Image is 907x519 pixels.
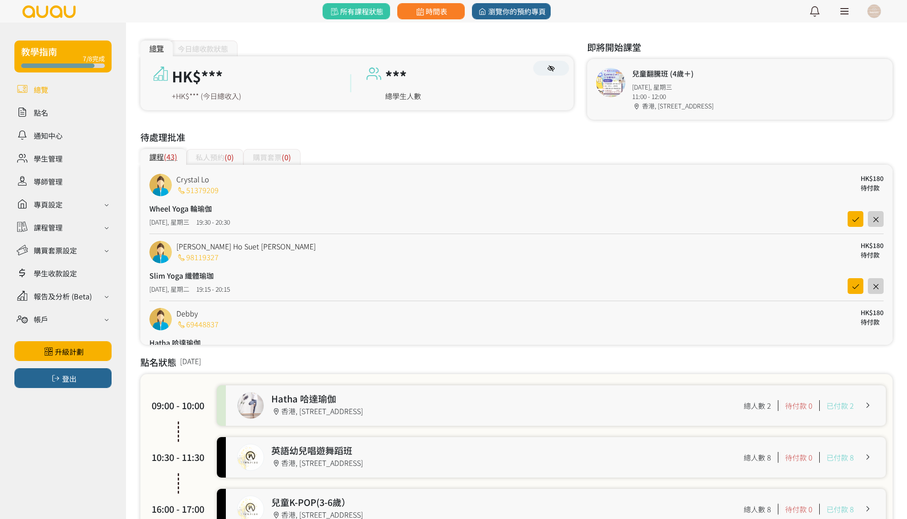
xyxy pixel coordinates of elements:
[477,6,546,17] span: 瀏覽你的預約專頁
[149,284,189,294] div: [DATE], 星期二
[152,502,206,516] div: 16:00 - 17:00
[14,368,112,388] button: 登出
[140,131,893,144] h3: 待處理批准
[201,90,241,101] span: (今日總收入)
[225,152,234,162] span: (0)
[34,245,77,256] div: 購買套票設定
[149,217,189,227] div: [DATE], 星期三
[397,3,465,19] a: 時間表
[642,101,714,110] span: 香港, [STREET_ADDRESS]
[323,3,390,19] a: 所有課程狀態
[34,314,48,325] div: 帳戶
[22,5,76,18] img: logo.svg
[861,317,884,327] div: 待付款
[140,41,173,56] div: 總覽
[176,319,219,329] a: 69448837
[861,308,884,317] div: HK$180
[34,222,63,233] div: 課程管理
[149,270,237,281] h4: Slim Yoga 纖體瑜珈
[34,291,92,302] div: 報告及分析 (Beta)
[149,203,237,214] h4: Wheel Yoga 輪瑜伽
[196,217,230,227] div: 19:30 - 20:30
[282,152,291,162] span: (0)
[14,341,112,361] a: 升級計劃
[861,241,884,250] div: HK$180
[414,6,447,17] span: 時間表
[243,149,301,165] div: 購買套票
[329,6,383,17] span: 所有課程狀態
[152,451,206,464] div: 10:30 - 11:30
[186,149,243,165] div: 私人預約
[149,337,237,348] h4: Hatha 哈達瑜伽
[472,3,551,19] a: 瀏覽你的預約專頁
[861,250,884,260] div: 待付款
[140,149,186,165] div: 課程
[176,308,198,319] a: Debby
[152,399,206,412] div: 09:00 - 10:00
[632,68,714,79] h4: 兒童翻騰班 (4歲＋)
[632,92,714,101] div: 11:00 - 12:00
[176,252,219,262] a: 98119327
[180,356,201,374] span: [DATE]
[176,241,316,252] a: [PERSON_NAME] Ho Suet [PERSON_NAME]
[587,41,893,54] h3: 即將開始課堂
[861,183,884,193] div: 待付款
[176,185,219,195] a: 51379209
[861,174,884,183] div: HK$180
[34,199,63,210] div: 專頁設定
[632,82,714,92] div: [DATE], 星期三
[385,90,421,101] a: 總學生人數
[176,174,209,185] a: Crystal Lo
[164,151,177,162] span: (43)
[168,41,238,56] div: 今日總收款狀態
[140,356,176,369] h3: 點名狀態
[196,284,230,294] div: 19:15 - 20:15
